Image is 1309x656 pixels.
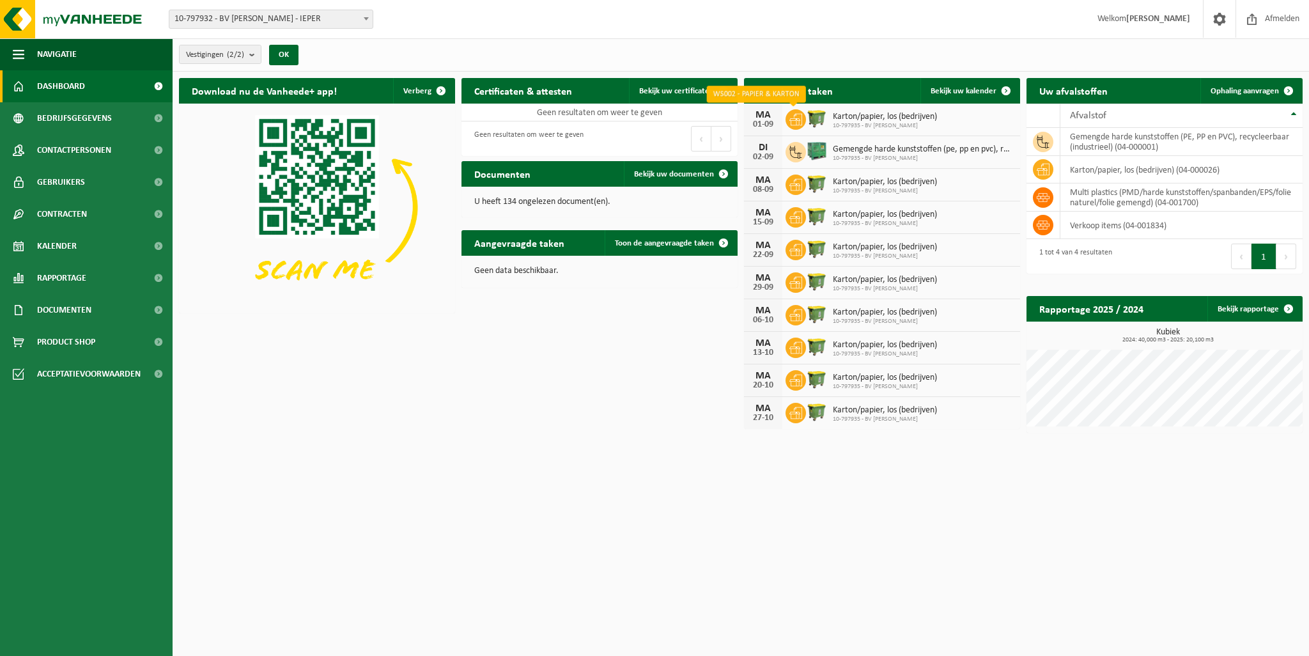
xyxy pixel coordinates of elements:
span: 10-797932 - BV STEFAN ROUSSEEUW - IEPER [169,10,373,28]
button: Previous [1231,244,1251,269]
div: 1 tot 4 van 4 resultaten [1033,242,1112,270]
span: Verberg [403,87,431,95]
div: 01-09 [750,120,776,129]
span: Karton/papier, los (bedrijven) [833,242,937,253]
span: Karton/papier, los (bedrijven) [833,373,937,383]
div: MA [750,273,776,283]
span: Karton/papier, los (bedrijven) [833,308,937,318]
button: 1 [1251,244,1276,269]
div: MA [750,240,776,251]
div: MA [750,208,776,218]
h2: Aangevraagde taken [461,230,577,255]
span: 10-797935 - BV [PERSON_NAME] [833,220,937,228]
div: MA [750,175,776,185]
span: 10-797935 - BV [PERSON_NAME] [833,187,937,195]
button: Previous [691,126,711,152]
td: karton/papier, los (bedrijven) (04-000026) [1060,156,1303,184]
span: Gebruikers [37,166,85,198]
a: Bekijk uw certificaten [629,78,736,104]
span: Karton/papier, los (bedrijven) [833,405,937,416]
span: Product Shop [37,326,95,358]
span: Afvalstof [1070,111,1106,121]
img: WB-1100-HPE-GN-50 [806,336,828,357]
img: Download de VHEPlus App [179,104,455,311]
div: DI [750,143,776,153]
img: WB-1100-HPE-GN-50 [806,238,828,260]
a: Bekijk uw kalender [920,78,1019,104]
div: 22-09 [750,251,776,260]
span: 2024: 40,000 m3 - 2025: 20,100 m3 [1033,337,1303,343]
button: Next [711,126,731,152]
a: Bekijk uw documenten [624,161,736,187]
span: Vestigingen [186,45,244,65]
h3: Kubiek [1033,328,1303,343]
td: Geen resultaten om weer te geven [461,104,738,121]
span: Karton/papier, los (bedrijven) [833,210,937,220]
span: Bekijk uw documenten [634,170,714,178]
div: 06-10 [750,316,776,325]
a: Ophaling aanvragen [1200,78,1301,104]
div: 29-09 [750,283,776,292]
span: Rapportage [37,262,86,294]
span: Gemengde harde kunststoffen (pe, pp en pvc), recycleerbaar (industrieel) [833,144,1014,155]
button: Vestigingen(2/2) [179,45,261,64]
span: Karton/papier, los (bedrijven) [833,340,937,350]
span: 10-797935 - BV [PERSON_NAME] [833,383,937,391]
h2: Documenten [461,161,543,186]
span: 10-797935 - BV [PERSON_NAME] [833,416,937,423]
span: Karton/papier, los (bedrijven) [833,112,937,122]
span: Contracten [37,198,87,230]
span: Karton/papier, los (bedrijven) [833,177,937,187]
td: multi plastics (PMD/harde kunststoffen/spanbanden/EPS/folie naturel/folie gemengd) (04-001700) [1060,184,1303,212]
a: Bekijk rapportage [1207,296,1301,322]
span: 10-797932 - BV STEFAN ROUSSEEUW - IEPER [169,10,373,29]
button: OK [269,45,298,65]
span: 10-797935 - BV [PERSON_NAME] [833,350,937,358]
span: Documenten [37,294,91,326]
span: Contactpersonen [37,134,111,166]
span: 10-797935 - BV [PERSON_NAME] [833,253,937,260]
div: 27-10 [750,414,776,423]
h2: Certificaten & attesten [461,78,585,103]
span: Acceptatievoorwaarden [37,358,141,390]
count: (2/2) [227,51,244,59]
h2: Uw afvalstoffen [1026,78,1120,103]
img: WB-1100-HPE-GN-50 [806,303,828,325]
span: 10-797935 - BV [PERSON_NAME] [833,122,937,130]
h2: Ingeplande taken [744,78,846,103]
img: WB-1100-HPE-GN-50 [806,270,828,292]
div: MA [750,306,776,316]
span: Navigatie [37,38,77,70]
div: MA [750,338,776,348]
span: Kalender [37,230,77,262]
span: Bekijk uw certificaten [639,87,714,95]
img: PB-HB-1400-HPE-GN-01 [806,140,828,162]
img: WB-1100-HPE-GN-50 [806,173,828,194]
div: Geen resultaten om weer te geven [468,125,584,153]
span: Dashboard [37,70,85,102]
div: MA [750,403,776,414]
div: 15-09 [750,218,776,227]
div: 02-09 [750,153,776,162]
div: 08-09 [750,185,776,194]
img: WB-1100-HPE-GN-50 [806,107,828,129]
img: WB-1100-HPE-GN-50 [806,401,828,423]
img: WB-1100-HPE-GN-50 [806,205,828,227]
span: Bekijk uw kalender [931,87,996,95]
img: WB-1100-HPE-GN-50 [806,368,828,390]
div: MA [750,110,776,120]
td: verkoop items (04-001834) [1060,212,1303,239]
span: Bedrijfsgegevens [37,102,112,134]
span: 10-797935 - BV [PERSON_NAME] [833,318,937,325]
span: Ophaling aanvragen [1211,87,1279,95]
span: Karton/papier, los (bedrijven) [833,275,937,285]
button: Next [1276,244,1296,269]
div: 13-10 [750,348,776,357]
strong: [PERSON_NAME] [1126,14,1190,24]
h2: Rapportage 2025 / 2024 [1026,296,1156,321]
p: Geen data beschikbaar. [474,267,725,276]
button: Verberg [393,78,454,104]
span: 10-797935 - BV [PERSON_NAME] [833,285,937,293]
p: U heeft 134 ongelezen document(en). [474,198,725,207]
a: Toon de aangevraagde taken [605,230,736,256]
